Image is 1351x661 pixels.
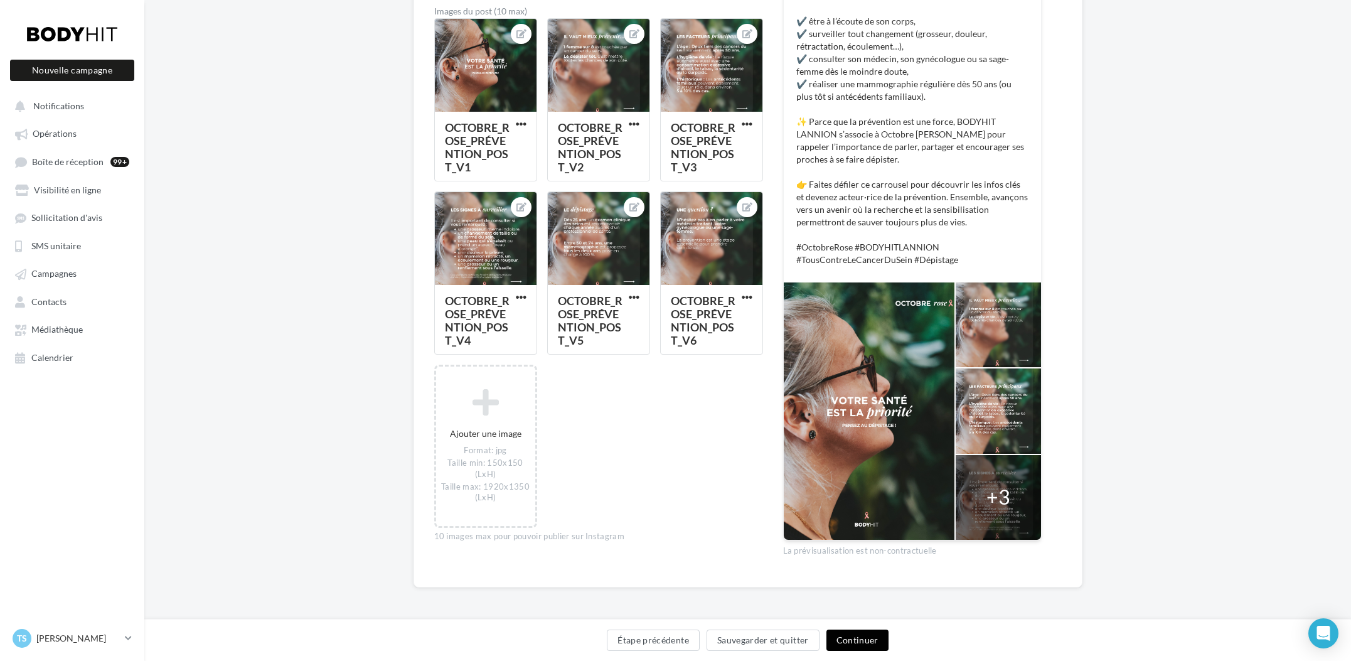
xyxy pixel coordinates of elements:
span: Contacts [31,296,67,307]
p: [PERSON_NAME] [36,632,120,645]
div: La prévisualisation est non-contractuelle [783,540,1042,557]
a: Contacts [8,290,137,313]
span: Opérations [33,129,77,139]
span: Boîte de réception [32,156,104,167]
a: Calendrier [8,346,137,368]
div: Open Intercom Messenger [1308,618,1338,648]
div: Images du post (10 max) [434,7,763,16]
div: 10 images max pour pouvoir publier sur Instagram [434,531,763,542]
div: 99+ [110,157,129,167]
span: Visibilité en ligne [34,185,101,195]
span: Campagnes [31,269,77,279]
a: Médiathèque [8,318,137,340]
button: Continuer [826,630,889,651]
a: TS [PERSON_NAME] [10,626,134,650]
div: OCTOBRE_ROSE_PRÉVENTION_POST_V5 [558,294,622,347]
div: OCTOBRE_ROSE_PRÉVENTION_POST_V3 [671,121,735,174]
span: Sollicitation d'avis [31,213,102,223]
div: OCTOBRE_ROSE_PRÉVENTION_POST_V6 [671,294,735,347]
div: OCTOBRE_ROSE_PRÉVENTION_POST_V2 [558,121,622,174]
span: TS [17,632,27,645]
button: Notifications [8,94,132,117]
a: Opérations [8,122,137,144]
a: Boîte de réception99+ [8,150,137,173]
span: Calendrier [31,352,73,363]
div: +3 [986,483,1010,512]
a: Campagnes [8,262,137,284]
span: Médiathèque [31,325,83,335]
div: OCTOBRE_ROSE_PRÉVENTION_POST_V4 [445,294,510,347]
span: SMS unitaire [31,240,81,251]
a: SMS unitaire [8,234,137,257]
button: Nouvelle campagne [10,60,134,81]
span: Notifications [33,100,84,111]
button: Étape précédente [607,630,700,651]
a: Sollicitation d'avis [8,206,137,228]
a: Visibilité en ligne [8,178,137,201]
button: Sauvegarder et quitter [707,630,820,651]
div: OCTOBRE_ROSE_PRÉVENTION_POST_V1 [445,121,510,174]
